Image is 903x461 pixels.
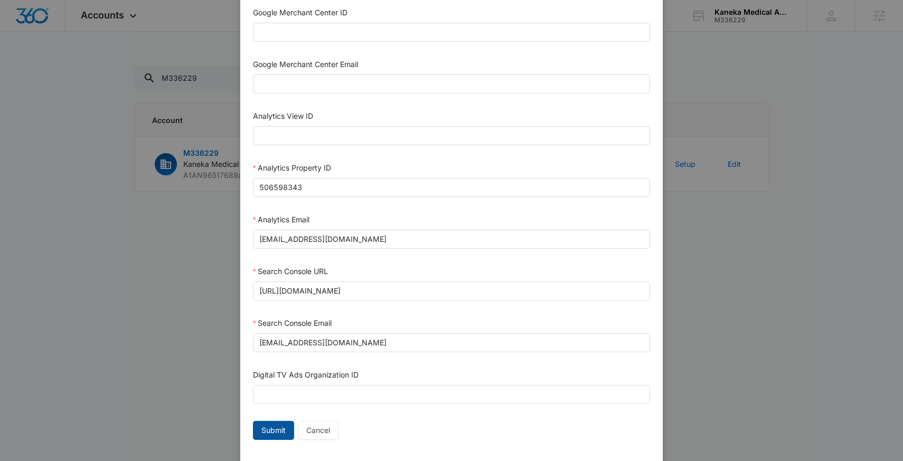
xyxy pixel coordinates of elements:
[253,163,331,172] label: Analytics Property ID
[253,60,358,69] label: Google Merchant Center Email
[253,126,650,145] input: Analytics View ID
[261,425,286,436] span: Submit
[253,23,650,42] input: Google Merchant Center ID
[306,425,330,436] span: Cancel
[253,111,313,120] label: Analytics View ID
[253,333,650,352] input: Search Console Email
[253,318,332,327] label: Search Console Email
[253,267,328,276] label: Search Console URL
[298,421,338,440] button: Cancel
[253,370,359,379] label: Digital TV Ads Organization ID
[253,230,650,249] input: Analytics Email
[253,74,650,93] input: Google Merchant Center Email
[253,385,650,404] input: Digital TV Ads Organization ID
[253,281,650,300] input: Search Console URL
[253,178,650,197] input: Analytics Property ID
[253,421,294,440] button: Submit
[253,8,347,17] label: Google Merchant Center ID
[253,215,309,224] label: Analytics Email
